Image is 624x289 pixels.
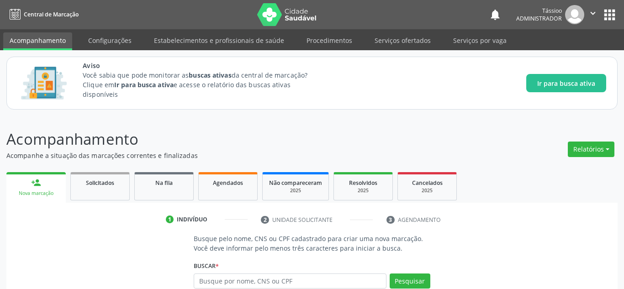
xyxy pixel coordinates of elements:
[412,179,443,187] span: Cancelados
[368,32,437,48] a: Serviços ofertados
[349,179,377,187] span: Resolvidos
[526,74,606,92] button: Ir para busca ativa
[489,8,502,21] button: notifications
[83,70,324,99] p: Você sabia que pode monitorar as da central de marcação? Clique em e acesse o relatório das busca...
[194,273,386,289] input: Busque por nome, CNS ou CPF
[114,80,174,89] strong: Ir para busca ativa
[148,32,291,48] a: Estabelecimentos e profissionais de saúde
[86,179,114,187] span: Solicitados
[31,178,41,188] div: person_add
[404,187,450,194] div: 2025
[155,179,173,187] span: Na fila
[300,32,359,48] a: Procedimentos
[83,61,324,70] span: Aviso
[24,11,79,18] span: Central de Marcação
[6,151,434,160] p: Acompanhe a situação das marcações correntes e finalizadas
[194,259,219,273] label: Buscar
[82,32,138,48] a: Configurações
[6,7,79,22] a: Central de Marcação
[390,273,430,289] button: Pesquisar
[269,179,322,187] span: Não compareceram
[340,187,386,194] div: 2025
[588,8,598,18] i: 
[537,79,595,88] span: Ir para busca ativa
[3,32,72,50] a: Acompanhamento
[269,187,322,194] div: 2025
[177,215,207,224] div: Indivíduo
[18,63,70,104] img: Imagem de CalloutCard
[213,179,243,187] span: Agendados
[602,7,618,23] button: apps
[189,71,231,79] strong: buscas ativas
[6,128,434,151] p: Acompanhamento
[13,190,59,197] div: Nova marcação
[166,215,174,224] div: 1
[194,234,430,253] p: Busque pelo nome, CNS ou CPF cadastrado para criar uma nova marcação. Você deve informar pelo men...
[568,142,614,157] button: Relatórios
[565,5,584,24] img: img
[584,5,602,24] button: 
[516,7,562,15] div: Tássioo
[516,15,562,22] span: Administrador
[447,32,513,48] a: Serviços por vaga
